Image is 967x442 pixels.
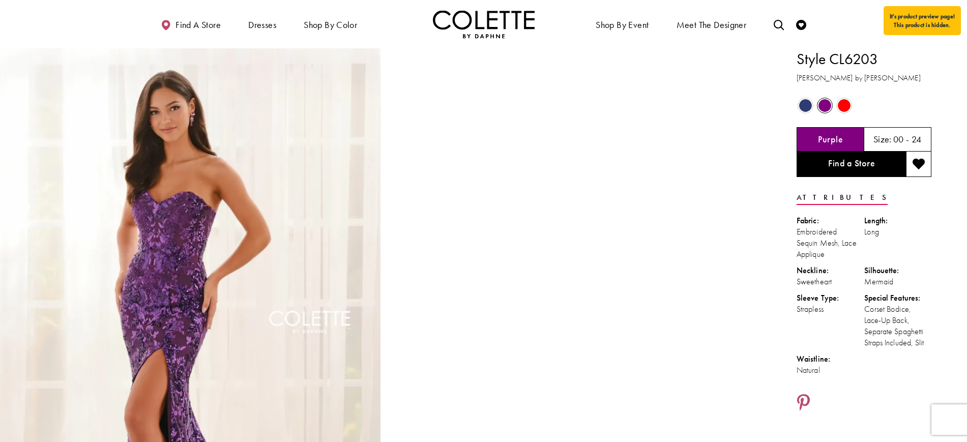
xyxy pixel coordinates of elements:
[593,10,651,38] span: Shop By Event
[797,292,864,304] div: Sleeve Type:
[433,10,535,38] img: Colette by Daphne
[797,96,931,115] div: Product color controls state depends on size chosen
[864,304,932,348] div: Corset Bodice, Lace-Up Back, Separate Spaghetti Straps Included, Slit
[797,394,810,413] a: Share using Pinterest - Opens in new tab
[835,97,853,114] div: Red
[794,10,809,38] a: Check Wishlist
[674,10,749,38] a: Meet the designer
[797,226,864,260] div: Embroidered Sequin Mesh, Lace Applique
[433,10,535,38] a: Visit Home Page
[797,152,906,177] a: Find a Store
[677,20,747,30] span: Meet the designer
[864,215,932,226] div: Length:
[175,20,221,30] span: Find a store
[797,353,864,365] div: Waistline:
[386,48,766,239] video: Style CL6203 Colette by Daphne #1 autoplay loop mute video
[797,265,864,276] div: Neckline:
[158,10,223,38] a: Find a store
[864,226,932,238] div: Long
[301,10,360,38] span: Shop by color
[797,276,864,287] div: Sweetheart
[771,10,786,38] a: Toggle search
[248,20,276,30] span: Dresses
[884,6,961,35] div: It's product preview page! This product is hidden.
[873,133,892,145] span: Size:
[864,265,932,276] div: Silhouette:
[797,304,864,315] div: Strapless
[246,10,279,38] span: Dresses
[797,72,931,84] h3: [PERSON_NAME] by [PERSON_NAME]
[596,20,649,30] span: Shop By Event
[797,190,888,205] a: Attributes
[864,292,932,304] div: Special Features:
[797,48,931,70] h1: Style CL6203
[304,20,357,30] span: Shop by color
[864,276,932,287] div: Mermaid
[797,97,814,114] div: Navy Blue
[906,152,931,177] button: Add to wishlist
[797,365,864,376] div: Natural
[816,97,834,114] div: Purple
[893,134,922,144] h5: 00 - 24
[818,134,843,144] h5: Chosen color
[797,215,864,226] div: Fabric:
